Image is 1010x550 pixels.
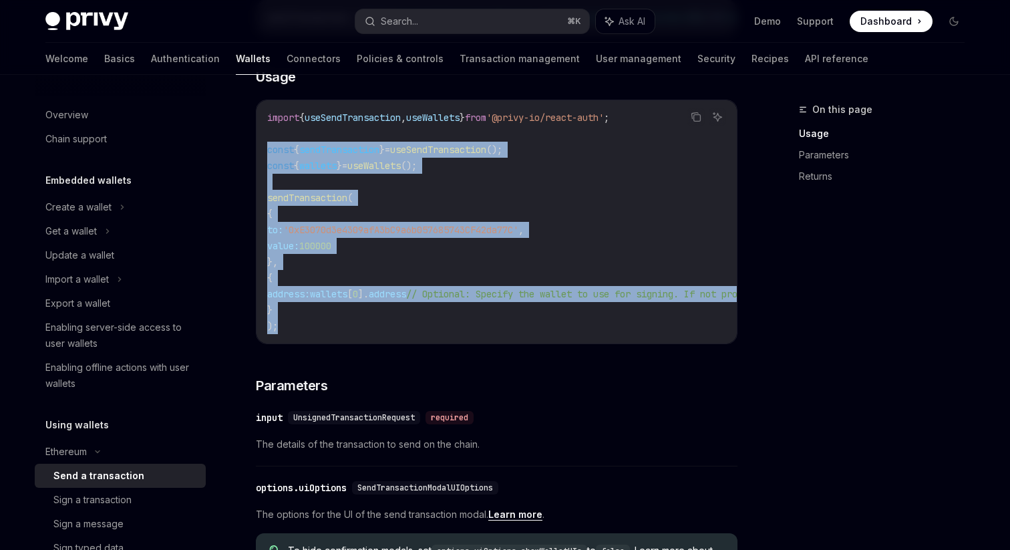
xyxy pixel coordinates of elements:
[293,412,415,423] span: UnsignedTransactionRequest
[256,67,296,86] span: Usage
[35,315,206,356] a: Enabling server-side access to user wallets
[369,288,406,300] span: address
[283,224,518,236] span: '0xE3070d3e4309afA3bC9a6b057685743CF42da77C'
[347,192,353,204] span: (
[151,43,220,75] a: Authentication
[943,11,965,32] button: Toggle dark mode
[299,160,337,172] span: wallets
[35,464,206,488] a: Send a transaction
[355,9,589,33] button: Search...⌘K
[35,512,206,536] a: Sign a message
[35,103,206,127] a: Overview
[347,288,353,300] span: [
[406,112,460,124] span: useWallets
[799,166,975,187] a: Returns
[860,15,912,28] span: Dashboard
[357,483,493,493] span: SendTransactionModalUIOptions
[45,319,198,352] div: Enabling server-side access to user wallets
[299,112,305,124] span: {
[805,43,868,75] a: API reference
[697,43,735,75] a: Security
[45,172,132,188] h5: Embedded wallets
[45,360,198,392] div: Enabling offline actions with user wallets
[267,192,347,204] span: sendTransaction
[486,112,604,124] span: '@privy-io/react-auth'
[294,144,299,156] span: {
[357,43,444,75] a: Policies & controls
[596,9,655,33] button: Ask AI
[267,304,273,316] span: }
[797,15,834,28] a: Support
[45,107,88,123] div: Overview
[488,509,542,521] a: Learn more
[709,108,726,126] button: Ask AI
[337,160,342,172] span: }
[45,295,110,311] div: Export a wallet
[465,112,486,124] span: from
[619,15,645,28] span: Ask AI
[256,436,737,452] span: The details of the transaction to send on the chain.
[401,160,417,172] span: ();
[267,272,273,284] span: {
[53,516,124,532] div: Sign a message
[267,320,278,332] span: );
[381,13,418,29] div: Search...
[35,291,206,315] a: Export a wallet
[267,112,299,124] span: import
[358,288,369,300] span: ].
[799,123,975,144] a: Usage
[267,240,299,252] span: value:
[45,43,88,75] a: Welcome
[401,112,406,124] span: ,
[406,288,935,300] span: // Optional: Specify the wallet to use for signing. If not provided, the first wallet will be used.
[45,417,109,433] h5: Using wallets
[347,160,401,172] span: useWallets
[256,481,347,495] div: options.uiOptions
[35,488,206,512] a: Sign a transaction
[754,15,781,28] a: Demo
[104,43,135,75] a: Basics
[267,208,273,220] span: {
[35,127,206,151] a: Chain support
[460,112,465,124] span: }
[751,43,789,75] a: Recipes
[299,240,331,252] span: 100000
[426,411,474,424] div: required
[353,288,358,300] span: 0
[256,411,283,424] div: input
[256,507,737,523] span: The options for the UI of the send transaction modal. .
[287,43,341,75] a: Connectors
[45,131,107,147] div: Chain support
[267,288,310,300] span: address:
[45,247,114,263] div: Update a wallet
[45,271,109,287] div: Import a wallet
[294,160,299,172] span: {
[596,43,681,75] a: User management
[310,288,347,300] span: wallets
[305,112,401,124] span: useSendTransaction
[45,12,128,31] img: dark logo
[390,144,486,156] span: useSendTransaction
[342,160,347,172] span: =
[267,256,278,268] span: },
[45,223,97,239] div: Get a wallet
[299,144,379,156] span: sendTransaction
[460,43,580,75] a: Transaction management
[45,444,87,460] div: Ethereum
[35,356,206,396] a: Enabling offline actions with user wallets
[379,144,385,156] span: }
[518,224,524,236] span: ,
[45,199,112,215] div: Create a wallet
[486,144,502,156] span: ();
[256,376,327,395] span: Parameters
[53,492,132,508] div: Sign a transaction
[236,43,271,75] a: Wallets
[267,160,294,172] span: const
[799,144,975,166] a: Parameters
[267,224,283,236] span: to:
[687,108,705,126] button: Copy the contents from the code block
[35,243,206,267] a: Update a wallet
[567,16,581,27] span: ⌘ K
[850,11,933,32] a: Dashboard
[604,112,609,124] span: ;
